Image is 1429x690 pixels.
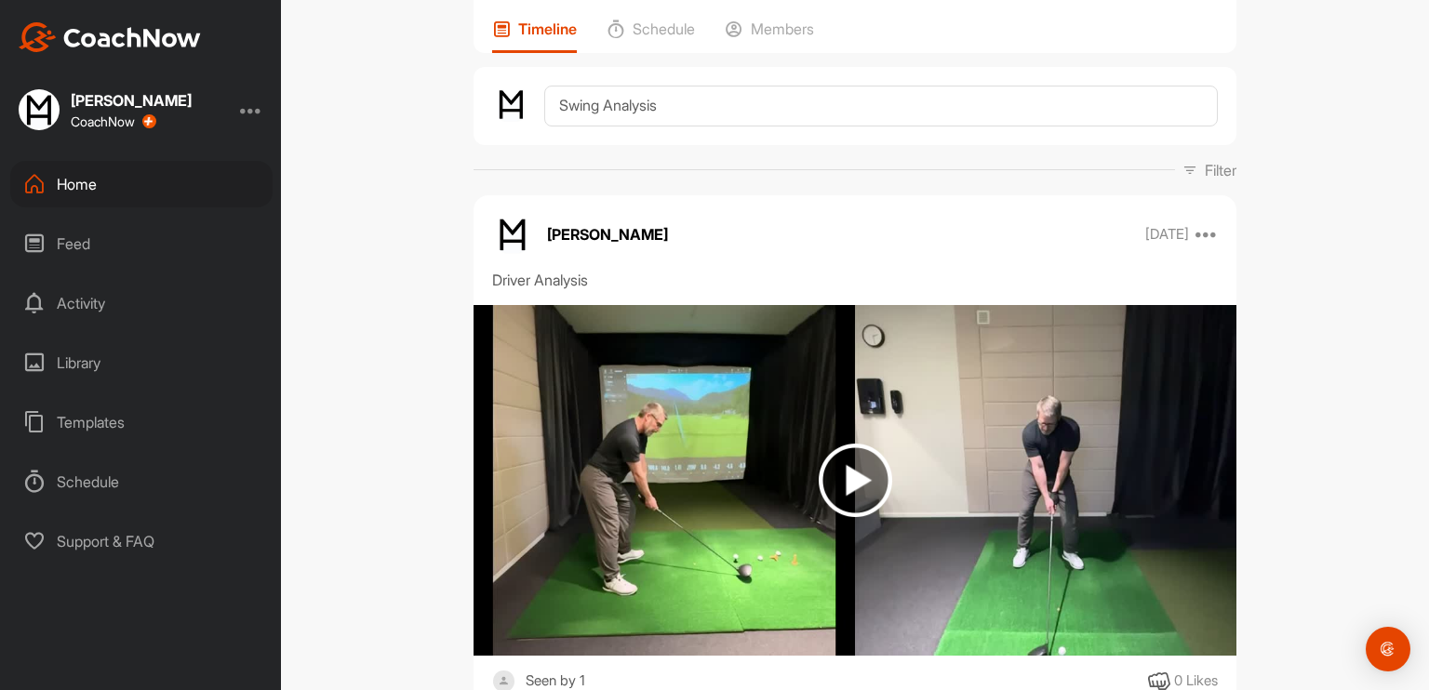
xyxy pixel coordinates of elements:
[10,399,273,445] div: Templates
[10,339,273,386] div: Library
[10,280,273,326] div: Activity
[518,20,577,38] p: Timeline
[492,86,530,124] img: avatar
[1205,159,1236,181] p: Filter
[71,114,156,129] div: CoachNow
[751,20,814,38] p: Members
[547,223,668,245] p: [PERSON_NAME]
[10,161,273,207] div: Home
[19,89,60,130] img: square_521159d60a8b6a41bc289a44f59ddbae.jpg
[71,93,192,108] div: [PERSON_NAME]
[1145,225,1189,244] p: [DATE]
[492,214,533,255] img: avatar
[633,20,695,38] p: Schedule
[819,444,892,517] img: play
[10,220,273,267] div: Feed
[19,22,201,52] img: CoachNow
[10,518,273,564] div: Support & FAQ
[1366,627,1410,671] div: Open Intercom Messenger
[10,458,273,505] div: Schedule
[474,305,1236,657] img: media
[492,269,1218,291] div: Driver Analysis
